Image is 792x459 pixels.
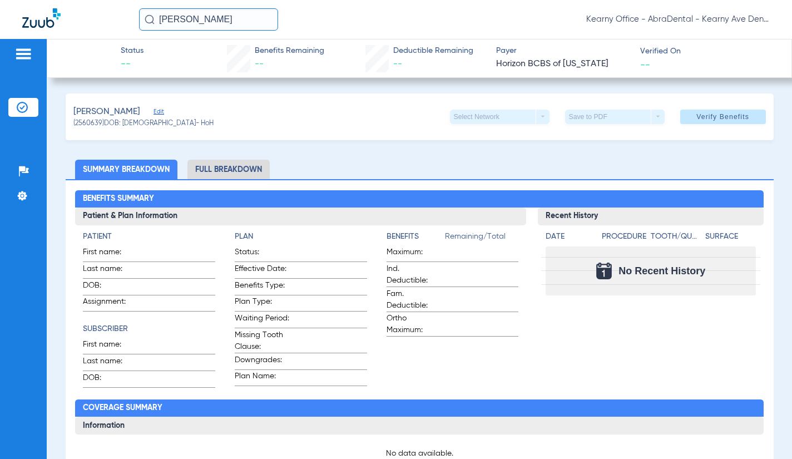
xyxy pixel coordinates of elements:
[705,231,756,246] app-breakdown-title: Surface
[139,8,278,31] input: Search for patients
[235,246,289,261] span: Status:
[387,263,441,287] span: Ind. Deductible:
[75,417,764,435] h3: Information
[83,263,137,278] span: Last name:
[83,448,756,459] p: No data available.
[83,280,137,295] span: DOB:
[602,231,647,243] h4: Procedure
[235,313,289,328] span: Waiting Period:
[445,231,519,246] span: Remaining/Total
[121,57,143,71] span: --
[187,160,270,179] li: Full Breakdown
[387,231,445,246] app-breakdown-title: Benefits
[75,160,177,179] li: Summary Breakdown
[75,208,526,225] h3: Patient & Plan Information
[618,265,705,277] span: No Recent History
[696,112,749,121] span: Verify Benefits
[586,14,770,25] span: Kearny Office - AbraDental - Kearny Ave Dental, LLC - Kearny General
[235,354,289,369] span: Downgrades:
[121,45,143,57] span: Status
[640,58,650,70] span: --
[736,406,792,459] iframe: Chat Widget
[83,323,215,335] h4: Subscriber
[387,313,441,336] span: Ortho Maximum:
[546,231,592,243] h4: Date
[538,208,764,225] h3: Recent History
[154,108,164,119] span: Edit
[496,45,630,57] span: Payer
[387,288,441,312] span: Fam. Deductible:
[83,231,215,243] h4: Patient
[496,57,630,71] span: Horizon BCBS of [US_STATE]
[83,339,137,354] span: First name:
[83,372,137,387] span: DOB:
[73,119,214,129] span: (2560639) DOB: [DEMOGRAPHIC_DATA] - HoH
[546,231,592,246] app-breakdown-title: Date
[83,246,137,261] span: First name:
[387,231,445,243] h4: Benefits
[235,263,289,278] span: Effective Date:
[145,14,155,24] img: Search Icon
[387,246,441,261] span: Maximum:
[255,60,264,68] span: --
[235,280,289,295] span: Benefits Type:
[602,231,647,246] app-breakdown-title: Procedure
[235,329,289,353] span: Missing Tooth Clause:
[14,47,32,61] img: hamburger-icon
[596,263,612,279] img: Calendar
[235,296,289,311] span: Plan Type:
[255,45,324,57] span: Benefits Remaining
[83,296,137,311] span: Assignment:
[235,371,289,386] span: Plan Name:
[75,190,764,208] h2: Benefits Summary
[393,45,473,57] span: Deductible Remaining
[640,46,774,57] span: Verified On
[75,399,764,417] h2: Coverage Summary
[22,8,61,28] img: Zuub Logo
[393,60,402,68] span: --
[83,356,137,371] span: Last name:
[680,110,766,124] button: Verify Benefits
[651,231,701,243] h4: Tooth/Quad
[235,231,367,243] h4: Plan
[705,231,756,243] h4: Surface
[651,231,701,246] app-breakdown-title: Tooth/Quad
[73,105,140,119] span: [PERSON_NAME]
